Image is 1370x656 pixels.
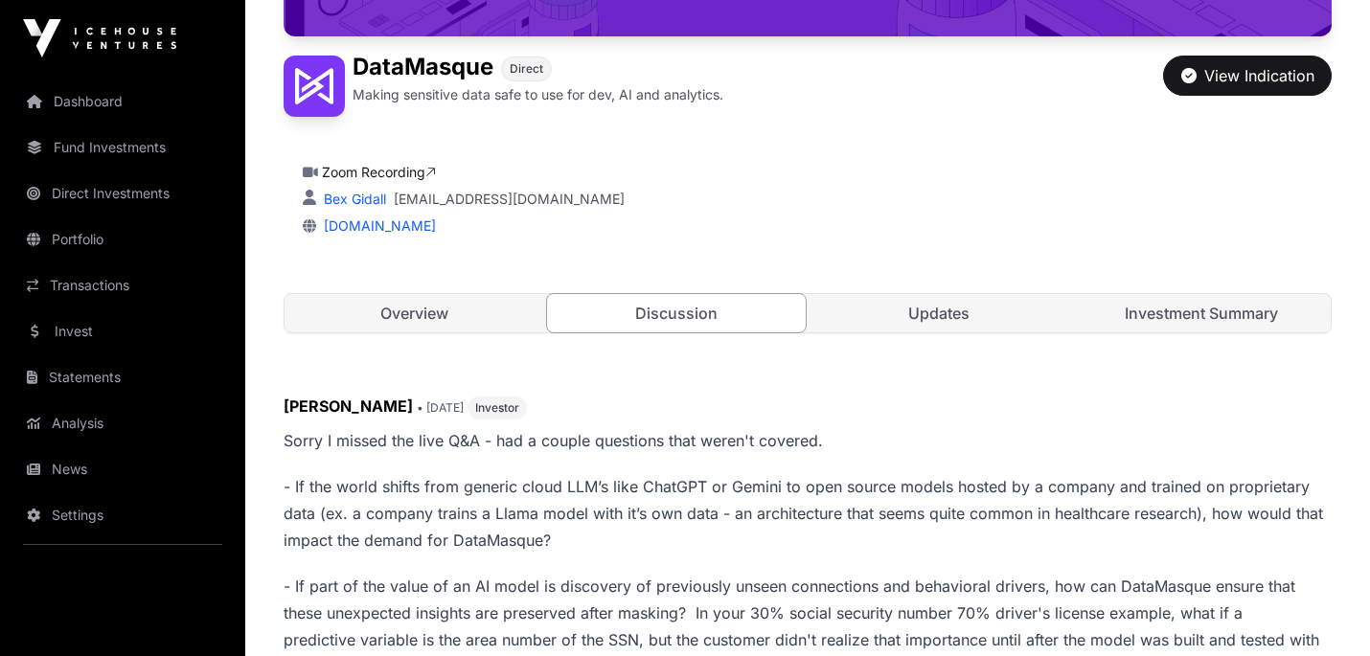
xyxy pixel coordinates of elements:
[284,396,413,416] span: [PERSON_NAME]
[1163,56,1332,96] button: View Indication
[15,310,230,352] a: Invest
[475,400,519,416] span: Investor
[15,264,230,306] a: Transactions
[15,402,230,444] a: Analysis
[394,190,625,209] a: [EMAIL_ADDRESS][DOMAIN_NAME]
[1072,294,1331,332] a: Investment Summary
[353,85,723,104] p: Making sensitive data safe to use for dev, AI and analytics.
[316,217,436,234] a: [DOMAIN_NAME]
[15,494,230,536] a: Settings
[15,218,230,260] a: Portfolio
[284,56,345,117] img: DataMasque
[546,293,807,333] a: Discussion
[1163,75,1332,94] a: View Indication
[285,294,1331,332] nav: Tabs
[1274,564,1370,656] iframe: Chat Widget
[15,448,230,490] a: News
[1181,64,1314,87] div: View Indication
[284,427,1332,454] p: Sorry I missed the live Q&A - had a couple questions that weren't covered.
[284,473,1332,554] p: - If the world shifts from generic cloud LLM’s like ChatGPT or Gemini to open source models hoste...
[15,172,230,215] a: Direct Investments
[417,400,464,415] span: • [DATE]
[510,61,543,77] span: Direct
[285,294,543,332] a: Overview
[353,56,493,81] h1: DataMasque
[15,356,230,398] a: Statements
[322,164,436,180] a: Zoom Recording
[23,19,176,57] img: Icehouse Ventures Logo
[320,191,386,207] a: Bex Gidall
[15,80,230,123] a: Dashboard
[810,294,1068,332] a: Updates
[15,126,230,169] a: Fund Investments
